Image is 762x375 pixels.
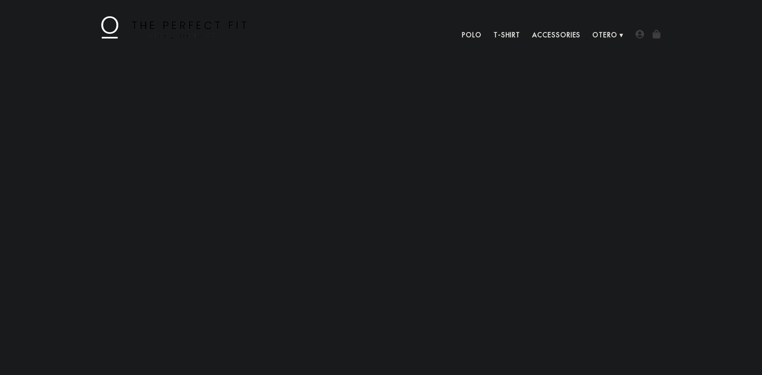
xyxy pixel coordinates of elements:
a: T-Shirt [488,25,526,44]
img: shopping-bag-icon.png [652,30,661,38]
a: Otero [587,25,623,44]
img: The Perfect Fit - by Otero Menswear - Logo [101,16,246,38]
a: Accessories [526,25,587,44]
a: Polo [456,25,488,44]
img: user-account-icon.png [635,30,644,38]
